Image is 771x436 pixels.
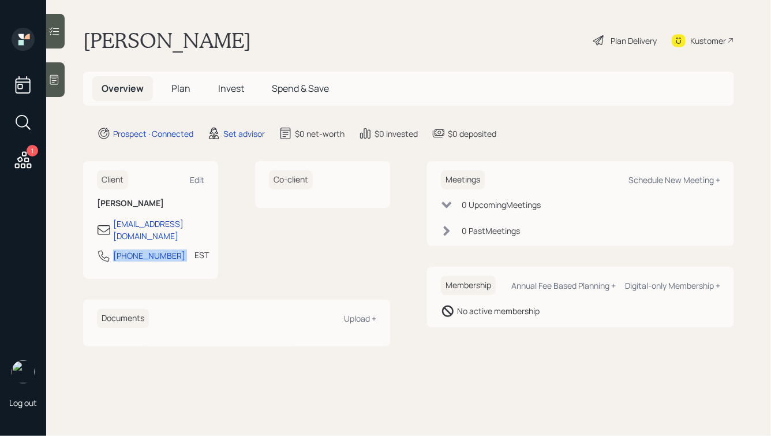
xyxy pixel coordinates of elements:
span: Plan [171,82,190,95]
div: Set advisor [223,128,265,140]
span: Spend & Save [272,82,329,95]
div: Digital-only Membership + [625,280,720,291]
img: hunter_neumayer.jpg [12,360,35,383]
div: $0 deposited [448,128,496,140]
div: 1 [27,145,38,156]
span: Overview [102,82,144,95]
div: Edit [190,174,204,185]
div: $0 invested [375,128,418,140]
span: Invest [218,82,244,95]
div: [PHONE_NUMBER] [113,249,185,262]
div: [EMAIL_ADDRESS][DOMAIN_NAME] [113,218,204,242]
div: Kustomer [690,35,726,47]
h6: Documents [97,309,149,328]
h6: [PERSON_NAME] [97,199,204,208]
div: Schedule New Meeting + [628,174,720,185]
div: No active membership [457,305,540,317]
div: Upload + [344,313,376,324]
h6: Membership [441,276,496,295]
div: Plan Delivery [611,35,657,47]
div: $0 net-worth [295,128,345,140]
h1: [PERSON_NAME] [83,28,251,53]
h6: Client [97,170,128,189]
div: 0 Upcoming Meeting s [462,199,541,211]
h6: Meetings [441,170,485,189]
div: Log out [9,397,37,408]
div: Annual Fee Based Planning + [511,280,616,291]
h6: Co-client [269,170,313,189]
div: 0 Past Meeting s [462,225,520,237]
div: EST [194,249,209,261]
div: Prospect · Connected [113,128,193,140]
